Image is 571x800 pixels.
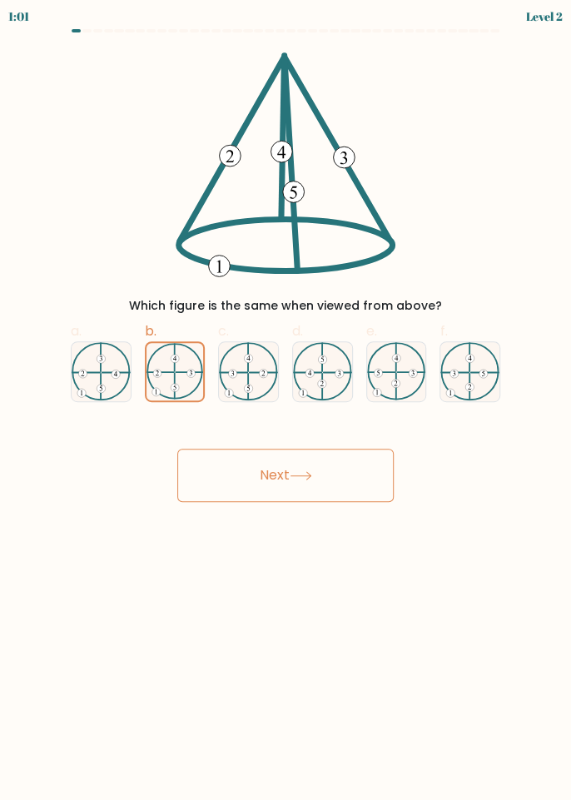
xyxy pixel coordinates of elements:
div: 1:01 [8,7,29,25]
button: Next [177,449,394,502]
span: e. [366,321,377,340]
span: c. [218,321,229,340]
div: Level 2 [526,7,563,25]
div: Which figure is the same when viewed from above? [67,297,504,315]
span: d. [292,321,303,340]
span: a. [71,321,82,340]
span: f. [439,321,447,340]
span: b. [145,321,156,340]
